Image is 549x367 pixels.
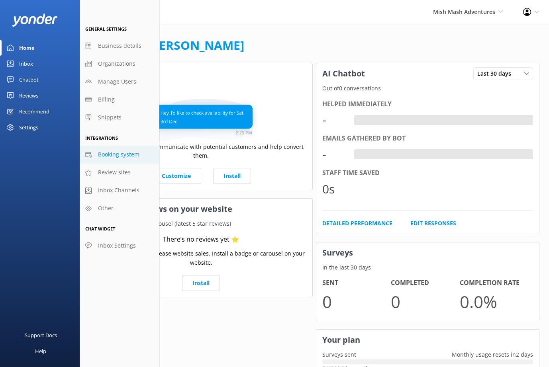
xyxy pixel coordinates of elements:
h3: Website Chat [90,63,312,84]
a: Inbox Channels [80,182,159,199]
h4: Sent [322,278,391,288]
span: Snippets [98,113,122,122]
span: Inbox Settings [98,241,136,250]
a: Organizations [80,55,159,73]
a: Customize [151,168,201,184]
span: General Settings [85,26,127,32]
a: Install [213,168,251,184]
div: - [354,149,360,160]
a: Booking system [80,146,159,164]
a: Review sites [80,164,159,182]
h1: Welcome, [89,36,244,55]
p: Surveys sent [316,350,362,359]
p: Out of 0 conversations [316,84,539,93]
a: Other [80,199,159,217]
div: - [322,145,346,164]
div: There’s no reviews yet ⭐ [163,234,239,245]
div: Help [35,343,46,359]
span: Other [98,204,114,213]
h3: Your plan [316,330,539,350]
img: yonder-white-logo.png [12,14,58,27]
a: Install [182,275,220,291]
p: 0 [391,288,459,315]
a: Business details [80,37,159,55]
span: Chat Widget [85,226,115,232]
span: Manage Users [98,77,136,86]
p: Use website chat to communicate with potential customers and help convert them. [96,143,306,160]
div: Emails gathered by bot [322,133,533,144]
a: Detailed Performance [322,219,392,228]
p: Use social proof to increase website sales. Install a badge or carousel on your website. [96,249,306,267]
a: Snippets [80,109,159,127]
a: [PERSON_NAME] [147,37,244,53]
h3: Surveys [316,242,539,263]
div: Settings [19,119,38,135]
img: conversation... [143,99,259,142]
a: Billing [80,91,159,109]
div: Recommend [19,103,49,119]
div: Chatbot [19,72,39,88]
p: In the last 30 days [316,263,539,272]
h4: Completion Rate [460,278,528,288]
p: In the last 30 days [90,84,312,93]
span: Last 30 days [477,69,516,78]
h3: Showcase reviews on your website [90,199,312,219]
p: Monthly usage resets in 2 days [446,350,539,359]
a: Manage Users [80,73,159,91]
p: 0 [322,288,391,315]
a: Inbox Settings [80,237,159,255]
p: Your current review carousel (latest 5 star reviews) [90,219,312,228]
div: - [322,110,346,129]
div: 0s [322,180,346,199]
span: Booking system [98,150,139,159]
span: Business details [98,41,141,50]
span: Mish Mash Adventures [433,8,495,16]
p: 0.0 % [460,288,528,315]
span: Inbox Channels [98,186,139,195]
div: Staff time saved [322,168,533,178]
div: Home [19,40,35,56]
h3: AI Chatbot [316,63,371,84]
div: Support Docs [25,327,57,343]
h4: Completed [391,278,459,288]
span: Integrations [85,135,118,141]
a: Edit Responses [410,219,456,228]
div: - [354,115,360,125]
span: Billing [98,95,115,104]
span: Organizations [98,59,135,68]
div: Helped immediately [322,99,533,109]
div: Reviews [19,88,38,103]
span: Review sites [98,168,131,177]
div: Inbox [19,56,33,72]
